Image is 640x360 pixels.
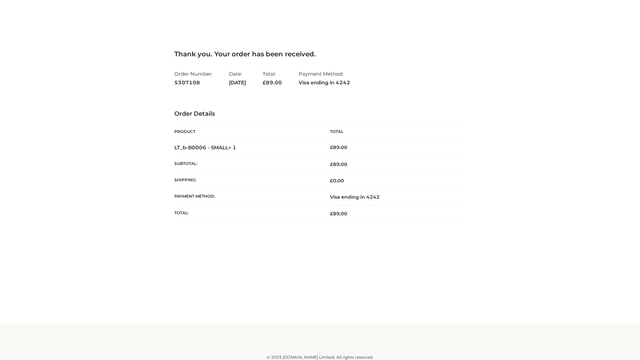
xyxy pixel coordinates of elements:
span: £ [330,178,333,184]
th: Total: [174,205,320,222]
h3: Order Details [174,110,466,118]
li: Payment Method: [299,68,350,88]
span: £ [330,161,333,167]
span: £ [330,211,333,217]
td: Visa ending in 4242 [320,189,466,205]
span: 89.00 [263,79,282,86]
strong: [DATE] [229,78,246,87]
span: 89.00 [330,211,347,217]
li: Date: [229,68,246,88]
th: Total [320,124,466,139]
strong: 5307108 [174,78,212,87]
li: Order Number: [174,68,212,88]
bdi: 0.00 [330,178,344,184]
th: Subtotal: [174,156,320,172]
strong: × 1 [228,144,236,151]
bdi: 89.00 [330,144,347,150]
span: 89.00 [330,161,347,167]
th: Shipping: [174,173,320,189]
span: £ [330,144,333,150]
th: Payment method: [174,189,320,205]
th: Product [174,124,320,139]
li: Total: [263,68,282,88]
strong: Visa ending in 4242 [299,78,350,87]
h3: Thank you. Your order has been received. [174,50,466,58]
strong: LT_b-B0006 - SMALL [174,144,236,151]
span: £ [263,79,266,86]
